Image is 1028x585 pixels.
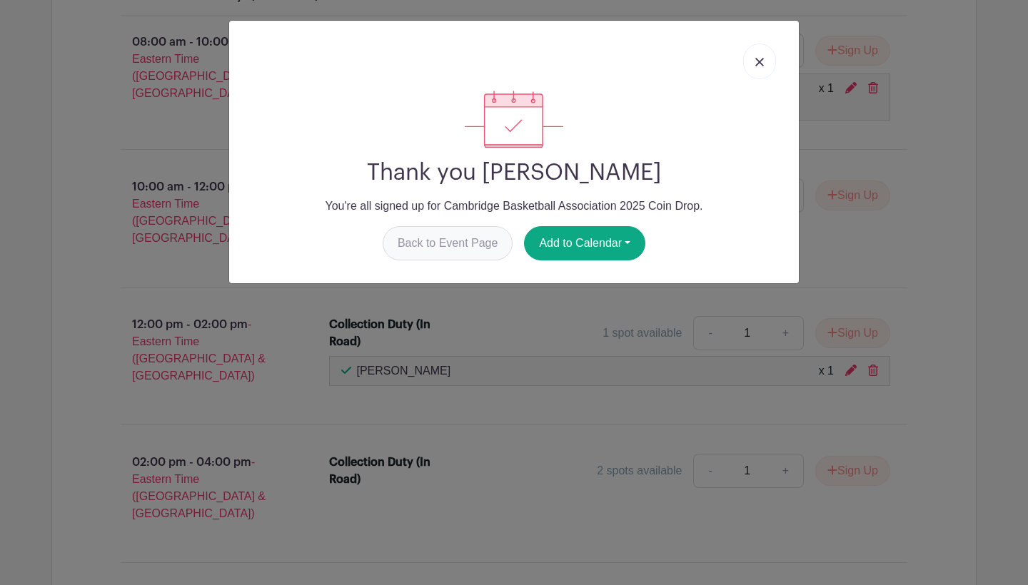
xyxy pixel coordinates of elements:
[465,91,563,148] img: signup_complete-c468d5dda3e2740ee63a24cb0ba0d3ce5d8a4ecd24259e683200fb1569d990c8.svg
[241,159,787,186] h2: Thank you [PERSON_NAME]
[524,226,645,260] button: Add to Calendar
[755,58,764,66] img: close_button-5f87c8562297e5c2d7936805f587ecaba9071eb48480494691a3f1689db116b3.svg
[241,198,787,215] p: You're all signed up for Cambridge Basketball Association 2025 Coin Drop.
[383,226,513,260] a: Back to Event Page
